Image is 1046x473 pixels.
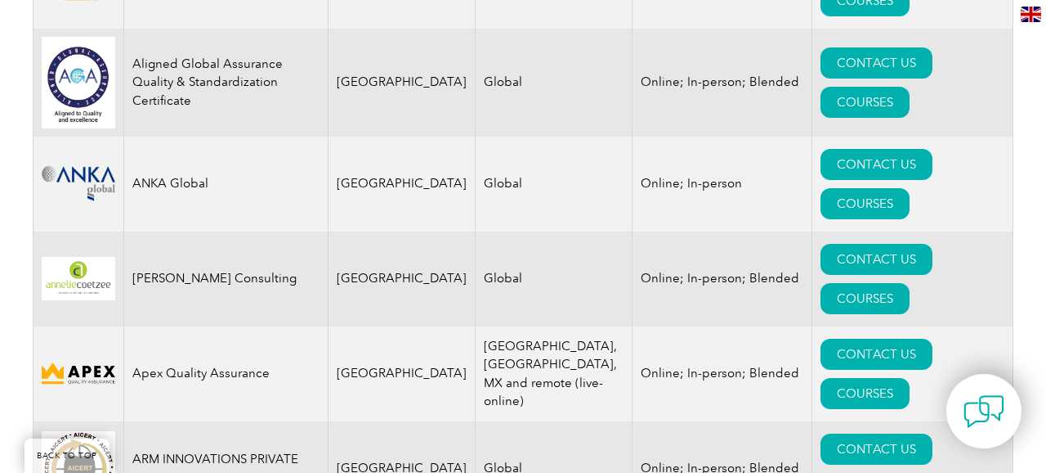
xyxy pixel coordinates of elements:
a: COURSES [820,87,910,118]
td: [GEOGRAPHIC_DATA], [GEOGRAPHIC_DATA], MX and remote (live-online) [476,327,633,421]
a: CONTACT US [820,244,932,275]
td: Online; In-person; Blended [633,29,812,137]
a: CONTACT US [820,149,932,180]
td: [GEOGRAPHIC_DATA] [329,137,476,232]
a: CONTACT US [820,434,932,465]
a: COURSES [820,188,910,219]
td: [GEOGRAPHIC_DATA] [329,327,476,421]
td: Global [476,232,633,327]
td: Online; In-person [633,137,812,232]
img: contact-chat.png [963,391,1004,432]
td: Aligned Global Assurance Quality & Standardization Certificate [124,29,329,137]
td: Global [476,137,633,232]
a: BACK TO TOP [25,439,110,473]
td: Apex Quality Assurance [124,327,329,421]
a: COURSES [820,378,910,409]
img: 049e7a12-d1a0-ee11-be37-00224893a058-logo.jpg [42,37,115,128]
img: 4c453107-f848-ef11-a316-002248944286-logo.png [42,257,115,300]
td: Online; In-person; Blended [633,327,812,421]
img: cdfe6d45-392f-f011-8c4d-000d3ad1ee32-logo.png [42,360,115,387]
a: COURSES [820,283,910,314]
td: Global [476,29,633,137]
td: [GEOGRAPHIC_DATA] [329,232,476,327]
td: [GEOGRAPHIC_DATA] [329,29,476,137]
td: ANKA Global [124,137,329,232]
td: [PERSON_NAME] Consulting [124,232,329,327]
a: CONTACT US [820,47,932,79]
img: c09c33f4-f3a0-ea11-a812-000d3ae11abd-logo.png [42,166,115,200]
img: en [1021,7,1041,22]
td: Online; In-person; Blended [633,232,812,327]
a: CONTACT US [820,339,932,370]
